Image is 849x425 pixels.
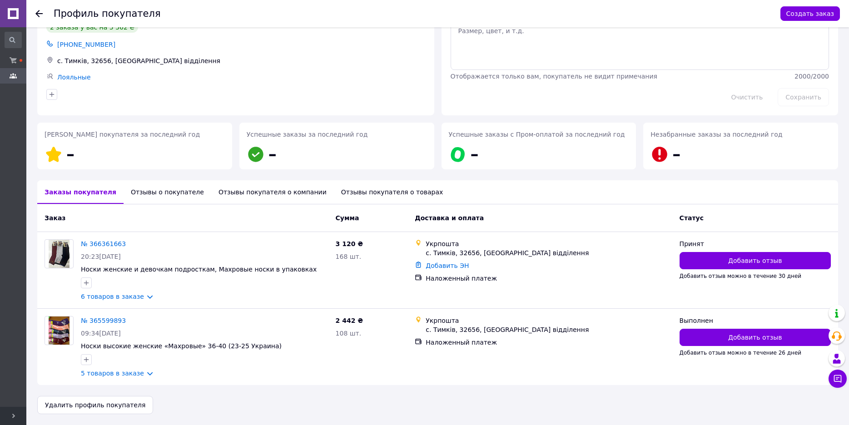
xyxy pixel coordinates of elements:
[426,325,672,334] div: с. Тимків, 32656, [GEOGRAPHIC_DATA] відділення
[680,239,831,248] div: Принят
[81,293,144,300] a: 6 товаров в заказе
[650,131,782,138] span: Незабранные заказы за последний год
[471,145,479,163] span: –
[45,239,74,268] a: Фото товару
[66,145,74,163] span: –
[124,180,211,204] div: Отзывы о покупателе
[829,370,847,388] button: Чат с покупателем
[81,370,144,377] a: 5 товаров в заказе
[336,214,359,222] span: Сумма
[268,145,277,163] span: –
[451,73,657,80] span: Отображается только вам, покупатель не видит примечания
[45,214,65,222] span: Заказ
[49,316,70,345] img: Фото товару
[680,273,802,279] span: Добавить отзыв можно в течение 30 дней
[57,74,91,81] a: Лояльные
[680,329,831,346] button: Добавить отзыв
[780,6,840,21] button: Создать заказ
[680,350,802,356] span: Добавить отзыв можно в течение 26 дней
[336,253,362,260] span: 168 шт.
[672,145,680,163] span: –
[680,252,831,269] button: Добавить отзыв
[54,8,161,19] h1: Профиль покупателя
[81,342,282,350] a: Носки высокие женские «Махровые» 36-40 (23-25 Украина)
[728,333,782,342] span: Добавить отзыв
[426,239,672,248] div: Укрпошта
[415,214,484,222] span: Доставка и оплата
[680,316,831,325] div: Выполнен
[81,330,121,337] span: 09:34[DATE]
[45,131,200,138] span: [PERSON_NAME] покупателя за последний год
[334,180,451,204] div: Отзывы покупателя о товарах
[45,316,74,345] a: Фото товару
[794,73,829,80] span: 2000 / 2000
[81,266,317,273] a: Носки женские и девочкам подросткам, Махровые носки в упаковках
[81,317,126,324] a: № 365599893
[55,54,427,67] div: с. Тимків, 32656, [GEOGRAPHIC_DATA] відділення
[81,240,126,247] a: № 366361663
[336,317,363,324] span: 2 442 ₴
[728,256,782,265] span: Добавить отзыв
[35,9,43,18] div: Вернуться назад
[81,253,121,260] span: 20:23[DATE]
[57,41,115,48] span: [PHONE_NUMBER]
[426,248,672,257] div: с. Тимків, 32656, [GEOGRAPHIC_DATA] відділення
[211,180,334,204] div: Отзывы покупателя о компании
[336,240,363,247] span: 3 120 ₴
[49,240,70,268] img: Фото товару
[426,274,672,283] div: Наложенный платеж
[336,330,362,337] span: 108 шт.
[426,262,469,269] a: Добавить ЭН
[680,214,704,222] span: Статус
[426,338,672,347] div: Наложенный платеж
[426,316,672,325] div: Укрпошта
[37,180,124,204] div: Заказы покупателя
[37,396,153,414] button: Удалить профиль покупателя
[449,131,625,138] span: Успешные заказы с Пром-оплатой за последний год
[247,131,368,138] span: Успешные заказы за последний год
